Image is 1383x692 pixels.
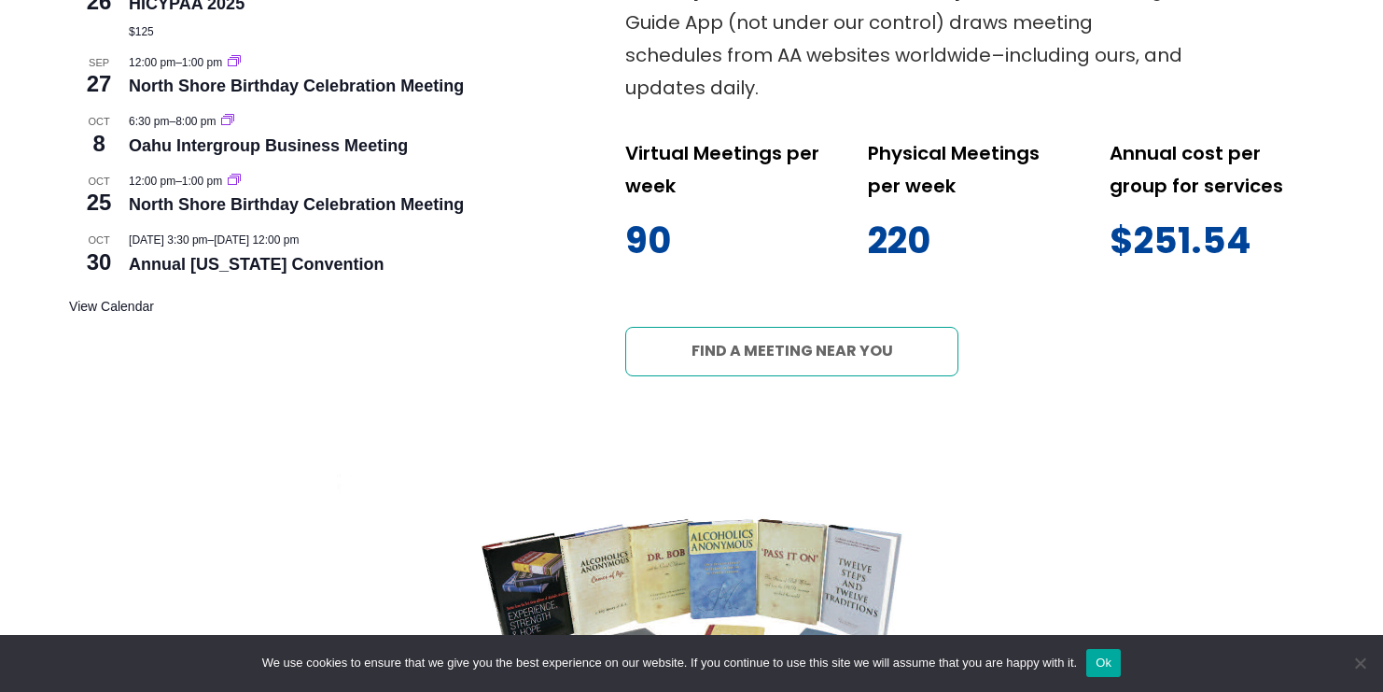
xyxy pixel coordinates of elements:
a: Event series: North Shore Birthday Celebration Meeting [228,56,241,69]
time: – [129,233,299,247]
time: – [129,56,225,69]
span: Oct [69,174,129,190]
p: Physical Meetings per week [868,137,1072,203]
a: Find a meeting near you [625,327,958,375]
a: Annual [US_STATE] Convention [129,255,384,275]
p: 220 [868,209,1072,272]
a: North Shore Birthday Celebration Meeting [129,77,464,96]
span: 25 [69,187,129,219]
button: Ok [1086,649,1121,677]
time: – [129,175,225,188]
span: 27 [69,68,129,100]
a: View Calendar [69,299,154,315]
span: We use cookies to ensure that we give you the best experience on our website. If you continue to ... [262,654,1077,672]
a: Event series: North Shore Birthday Celebration Meeting [228,175,241,188]
span: No [1350,654,1369,672]
p: 90 [625,209,830,272]
span: Oct [69,233,129,248]
span: 12:00 pm [129,56,175,69]
a: North Shore Birthday Celebration Meeting [129,195,464,215]
span: [DATE] 3:30 pm [129,233,207,247]
time: – [129,115,219,128]
p: Virtual Meetings per week [625,137,830,203]
span: [DATE] 12:00 pm [214,233,299,247]
a: Oahu Intergroup Business Meeting [129,136,408,156]
p: Annual cost per group for services [1110,137,1314,203]
span: Sep [69,55,129,71]
span: 30 [69,247,129,278]
span: 12:00 pm [129,175,175,188]
span: 8:00 pm [175,115,216,128]
span: 6:30 pm [129,115,169,128]
a: Event series: Oahu Intergroup Business Meeting [221,115,234,128]
p: $251.54 [1110,209,1314,272]
span: 8 [69,128,129,160]
span: 1:00 pm [182,56,222,69]
span: Oct [69,114,129,130]
span: 1:00 pm [182,175,222,188]
span: $125 [129,25,154,38]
